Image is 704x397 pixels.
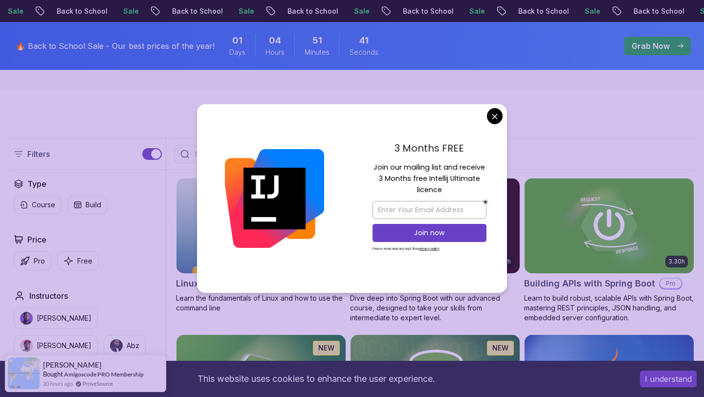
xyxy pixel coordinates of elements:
h2: Linux Fundamentals [176,277,263,290]
p: Back to School [42,6,109,16]
a: ProveSource [83,380,113,387]
p: Sale [570,6,601,16]
span: [PERSON_NAME] [43,361,102,369]
p: Abz [127,341,139,351]
button: Pro [14,251,51,270]
p: Dive deep into Spring Boot with our advanced course, designed to take your skills from intermedia... [350,293,520,323]
p: 🔥 Back to School Sale - Our best prices of the year! [16,40,215,52]
p: Back to School [619,6,685,16]
button: instructor img[PERSON_NAME] [14,308,98,329]
a: Amigoscode PRO Membership [64,371,144,378]
p: Pro [660,279,682,288]
img: provesource social proof notification image [8,357,40,389]
img: instructor img [20,339,33,352]
img: instructor img [20,312,33,325]
h2: Building APIs with Spring Boot [524,277,655,290]
p: Learn to build robust, scalable APIs with Spring Boot, mastering REST principles, JSON handling, ... [524,293,694,323]
p: Sale [455,6,486,16]
span: 1 Days [232,34,242,47]
p: Build [86,200,101,210]
p: Grab Now [632,40,670,52]
button: Accept cookies [640,371,697,387]
span: 4 Hours [269,34,281,47]
a: Building APIs with Spring Boot card3.30hBuilding APIs with Spring BootProLearn to build robust, s... [524,178,694,323]
button: Free [57,251,99,270]
h2: Instructors [29,290,68,302]
span: Bought [43,370,63,378]
span: Hours [265,47,285,57]
button: instructor imgAbz [104,335,146,356]
p: 3.30h [668,258,685,265]
p: Course [32,200,55,210]
p: Learn the fundamentals of Linux and how to use the command line [176,293,346,313]
p: Filters [27,148,50,160]
span: Minutes [305,47,330,57]
p: Sale [224,6,255,16]
p: NEW [492,343,508,353]
p: NEW [318,343,334,353]
p: [PERSON_NAME] [37,341,91,351]
button: instructor img[PERSON_NAME] [14,335,98,356]
a: Linux Fundamentals card6.00hLinux FundamentalsProLearn the fundamentals of Linux and how to use t... [176,178,346,313]
button: Course [14,196,62,214]
h2: Type [27,178,46,190]
h2: Price [27,234,46,245]
span: 20 hours ago [43,379,73,388]
span: 51 Minutes [312,34,322,47]
input: Search Java, React, Spring boot ... [193,149,402,159]
span: Days [229,47,245,57]
span: 41 Seconds [359,34,369,47]
p: Back to School [157,6,224,16]
p: Back to School [504,6,570,16]
p: Sale [109,6,140,16]
p: Free [77,256,92,266]
p: Pro [34,256,45,266]
p: Sale [339,6,371,16]
div: This website uses cookies to enhance the user experience. [7,368,625,390]
p: Back to School [388,6,455,16]
button: Build [67,196,108,214]
p: [PERSON_NAME] [37,313,91,323]
img: Building APIs with Spring Boot card [525,178,694,273]
img: instructor img [110,339,123,352]
img: Linux Fundamentals card [176,178,346,273]
p: Back to School [273,6,339,16]
span: Seconds [350,47,378,57]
